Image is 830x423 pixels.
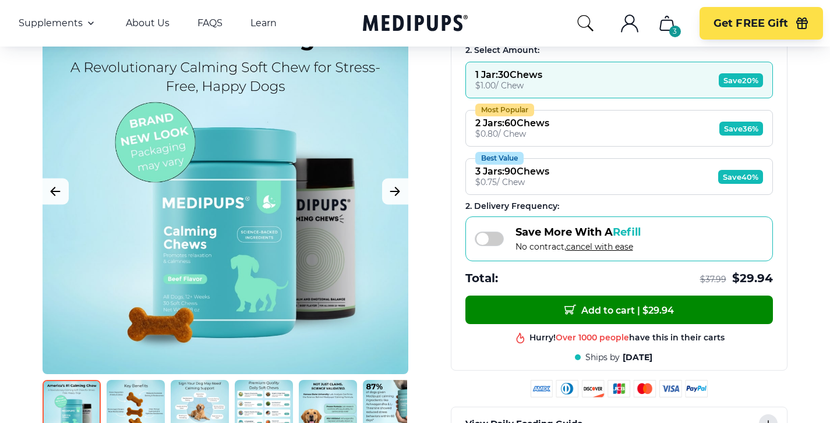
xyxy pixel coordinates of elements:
div: 3 [669,26,681,37]
div: Most Popular [475,104,534,116]
div: 2. Select Amount: [465,45,773,56]
div: 1 Jar : 30 Chews [475,69,542,80]
span: Over 1000 people [556,332,629,342]
button: cart [653,9,681,37]
a: Learn [250,17,277,29]
button: search [576,14,595,33]
span: Refill [613,226,641,239]
span: Ships by [585,352,620,363]
button: Add to cart | $29.94 [465,296,773,324]
span: No contract, [515,241,641,252]
span: $ 29.94 [732,271,773,286]
a: Medipups [363,12,468,36]
span: Save 20% [719,73,763,87]
div: $ 0.80 / Chew [475,129,549,139]
button: Get FREE Gift [700,7,823,40]
button: Supplements [19,16,98,30]
span: Total: [465,271,498,286]
span: [DATE] [623,352,652,363]
span: Save 40% [718,170,763,184]
span: Get FREE Gift [714,17,788,30]
button: Most Popular2 Jars:60Chews$0.80/ ChewSave36% [465,110,773,147]
button: Best Value3 Jars:90Chews$0.75/ ChewSave40% [465,158,773,195]
span: $ 37.99 [700,274,726,285]
div: Best Value [475,152,524,165]
span: Save 36% [719,122,763,136]
a: FAQS [197,17,222,29]
div: $ 0.75 / Chew [475,177,549,187]
button: Previous Image [43,178,69,204]
div: $ 1.00 / Chew [475,80,542,91]
span: Add to cart | $ 29.94 [564,304,674,316]
div: 2 Jars : 60 Chews [475,118,549,129]
a: About Us [126,17,169,29]
div: 3 Jars : 90 Chews [475,166,549,177]
img: payment methods [531,380,708,397]
span: cancel with ease [566,241,633,252]
span: 2 . Delivery Frequency: [465,201,559,211]
button: 1 Jar:30Chews$1.00/ ChewSave20% [465,62,773,98]
span: Save More With A [515,226,641,239]
span: Supplements [19,17,83,29]
button: account [616,9,644,37]
div: Hurry! have this in their carts [529,332,725,343]
button: Next Image [382,178,408,204]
